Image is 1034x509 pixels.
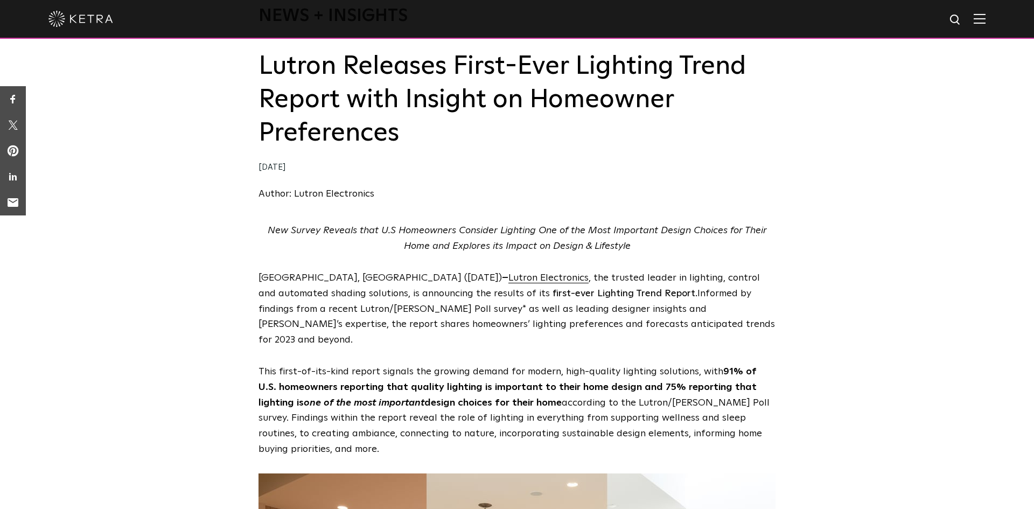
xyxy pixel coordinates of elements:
[258,273,760,298] span: , the trusted leader in lighting, control and automated shading solutions, is announcing the resu...
[949,13,962,27] img: search icon
[258,160,775,176] div: [DATE]
[268,226,767,251] em: New Survey Reveals that U.S Homeowners Consider Lighting One of the Most Important Design Choices...
[304,398,424,408] em: one of the most important
[258,367,770,454] span: This first-of-its-kind report signals the growing demand for modern, high-quality lighting soluti...
[553,289,697,298] span: first-ever Lighting Trend Report.
[974,13,986,24] img: Hamburger%20Nav.svg
[48,11,113,27] img: ketra-logo-2019-white
[258,367,757,408] strong: 91% of U.S. homeowners reporting that quality lighting is important to their home design and 75% ...
[258,189,374,199] a: Author: Lutron Electronics
[258,273,775,345] span: [GEOGRAPHIC_DATA], [GEOGRAPHIC_DATA] ([DATE]) Informed by findings from a recent Lutron/[PERSON_N...
[508,273,589,283] a: Lutron Electronics
[258,50,775,150] h2: Lutron Releases First-Ever Lighting Trend Report with Insight on Homeowner Preferences
[502,273,508,283] strong: –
